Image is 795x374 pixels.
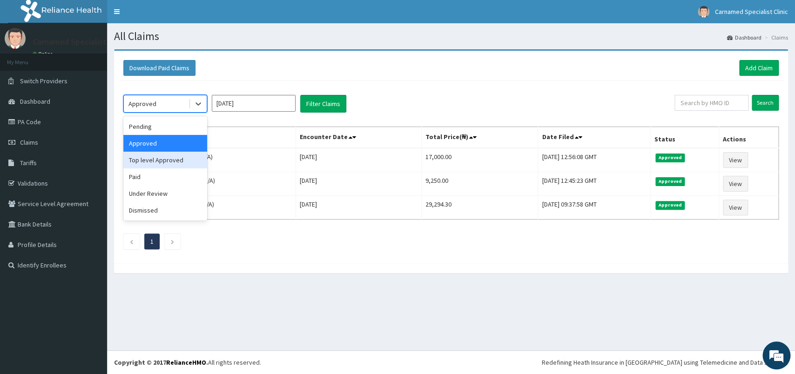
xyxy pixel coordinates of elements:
[421,127,538,148] th: Total Price(₦)
[107,350,795,374] footer: All rights reserved.
[166,358,206,367] a: RelianceHMO
[123,168,207,185] div: Paid
[20,138,38,147] span: Claims
[17,47,38,70] img: d_794563401_company_1708531726252_794563401
[33,51,55,57] a: Online
[129,237,134,246] a: Previous page
[123,135,207,152] div: Approved
[723,176,748,192] a: View
[124,196,296,220] td: [PERSON_NAME] (RMN/10015/A)
[538,148,651,172] td: [DATE] 12:56:08 GMT
[542,358,788,367] div: Redefining Heath Insurance in [GEOGRAPHIC_DATA] using Telemedicine and Data Science!
[300,95,346,113] button: Filter Claims
[538,172,651,196] td: [DATE] 12:45:23 GMT
[123,60,195,76] button: Download Paid Claims
[20,77,67,85] span: Switch Providers
[5,254,177,287] textarea: Type your message and hit 'Enter'
[296,172,421,196] td: [DATE]
[5,28,26,49] img: User Image
[650,127,719,148] th: Status
[114,30,788,42] h1: All Claims
[212,95,296,112] input: Select Month and Year
[48,52,156,64] div: Chat with us now
[123,118,207,135] div: Pending
[421,148,538,172] td: 17,000.00
[655,177,685,186] span: Approved
[727,33,761,41] a: Dashboard
[698,6,709,18] img: User Image
[655,201,685,209] span: Approved
[655,154,685,162] span: Approved
[723,152,748,168] a: View
[674,95,748,111] input: Search by HMO ID
[124,172,296,196] td: [PERSON_NAME]. (CDG/10063/A)
[114,358,208,367] strong: Copyright © 2017 .
[762,33,788,41] li: Claims
[538,127,651,148] th: Date Filed
[421,172,538,196] td: 9,250.00
[123,202,207,219] div: Dismissed
[124,127,296,148] th: Name
[20,159,37,167] span: Tariffs
[153,5,175,27] div: Minimize live chat window
[33,38,128,46] p: Carnamed Specialist Clinic
[123,152,207,168] div: Top level Approved
[715,7,788,16] span: Carnamed Specialist Clinic
[170,237,175,246] a: Next page
[296,196,421,220] td: [DATE]
[124,148,296,172] td: [PERSON_NAME] (SPZ/10003/A)
[752,95,779,111] input: Search
[20,97,50,106] span: Dashboard
[296,127,421,148] th: Encounter Date
[538,196,651,220] td: [DATE] 09:37:58 GMT
[739,60,779,76] a: Add Claim
[723,200,748,215] a: View
[123,185,207,202] div: Under Review
[719,127,778,148] th: Actions
[150,237,154,246] a: Page 1 is your current page
[421,196,538,220] td: 29,294.30
[54,117,128,211] span: We're online!
[128,99,156,108] div: Approved
[296,148,421,172] td: [DATE]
